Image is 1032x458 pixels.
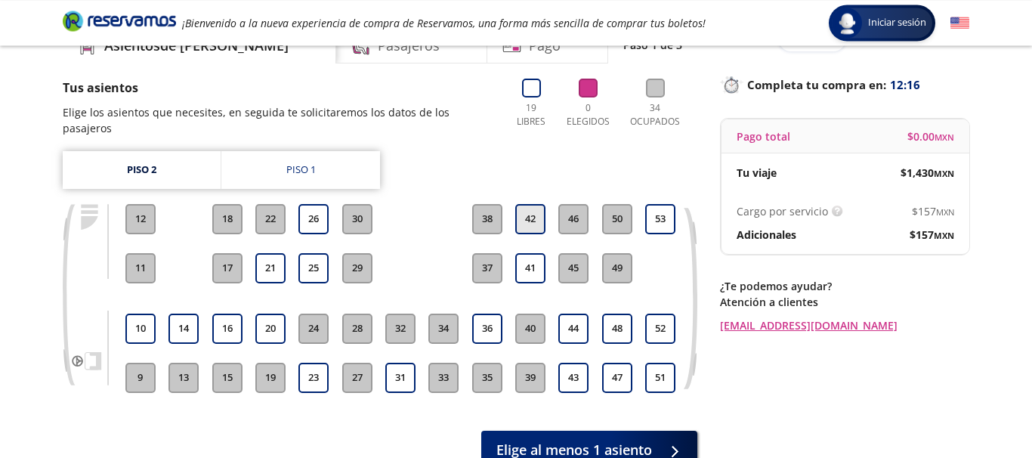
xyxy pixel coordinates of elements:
button: 48 [602,314,632,344]
button: 33 [428,363,459,393]
div: Piso 1 [286,162,316,178]
p: Tus asientos [63,79,496,97]
button: 21 [255,253,286,283]
button: 18 [212,204,243,234]
button: 44 [558,314,589,344]
button: 25 [298,253,329,283]
p: ¿Te podemos ayudar? [720,278,969,294]
button: 19 [255,363,286,393]
button: 29 [342,253,372,283]
p: Atención a clientes [720,294,969,310]
button: 27 [342,363,372,393]
button: 37 [472,253,502,283]
p: Elige los asientos que necesites, en seguida te solicitaremos los datos de los pasajeros [63,104,496,136]
button: 31 [385,363,416,393]
span: 12:16 [890,76,920,94]
a: Piso 1 [221,151,380,189]
button: 34 [428,314,459,344]
button: 39 [515,363,545,393]
p: 34 Ocupados [624,101,686,128]
h4: Asientos de [PERSON_NAME] [104,36,289,56]
small: MXN [934,168,954,179]
i: Brand Logo [63,9,176,32]
button: 22 [255,204,286,234]
button: 23 [298,363,329,393]
button: 38 [472,204,502,234]
button: 15 [212,363,243,393]
span: $ 1,430 [901,165,954,181]
button: 41 [515,253,545,283]
h4: Pago [529,36,561,56]
button: 9 [125,363,156,393]
p: 19 Libres [511,101,552,128]
span: $ 157 [910,227,954,243]
button: 47 [602,363,632,393]
button: 14 [168,314,199,344]
small: MXN [936,206,954,218]
button: 50 [602,204,632,234]
a: Piso 2 [63,151,221,189]
button: 24 [298,314,329,344]
button: 17 [212,253,243,283]
p: Completa tu compra en : [720,74,969,95]
button: 13 [168,363,199,393]
span: $ 0.00 [907,128,954,144]
button: 45 [558,253,589,283]
button: 26 [298,204,329,234]
p: Pago total [737,128,790,144]
a: [EMAIL_ADDRESS][DOMAIN_NAME] [720,317,969,333]
p: Cargo por servicio [737,203,828,219]
button: 12 [125,204,156,234]
button: 53 [645,204,675,234]
em: ¡Bienvenido a la nueva experiencia de compra de Reservamos, una forma más sencilla de comprar tus... [182,16,706,30]
button: 28 [342,314,372,344]
p: Adicionales [737,227,796,243]
button: 35 [472,363,502,393]
small: MXN [935,132,954,143]
button: 42 [515,204,545,234]
span: $ 157 [912,203,954,219]
p: Tu viaje [737,165,777,181]
button: 40 [515,314,545,344]
h4: Pasajeros [378,36,440,56]
a: Brand Logo [63,9,176,36]
button: 10 [125,314,156,344]
small: MXN [934,230,954,241]
span: Iniciar sesión [862,15,932,30]
button: 30 [342,204,372,234]
button: 20 [255,314,286,344]
button: 49 [602,253,632,283]
button: 51 [645,363,675,393]
button: 46 [558,204,589,234]
button: English [950,14,969,32]
p: 0 Elegidos [563,101,613,128]
button: 36 [472,314,502,344]
button: 43 [558,363,589,393]
button: 11 [125,253,156,283]
button: 32 [385,314,416,344]
button: 52 [645,314,675,344]
button: 16 [212,314,243,344]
